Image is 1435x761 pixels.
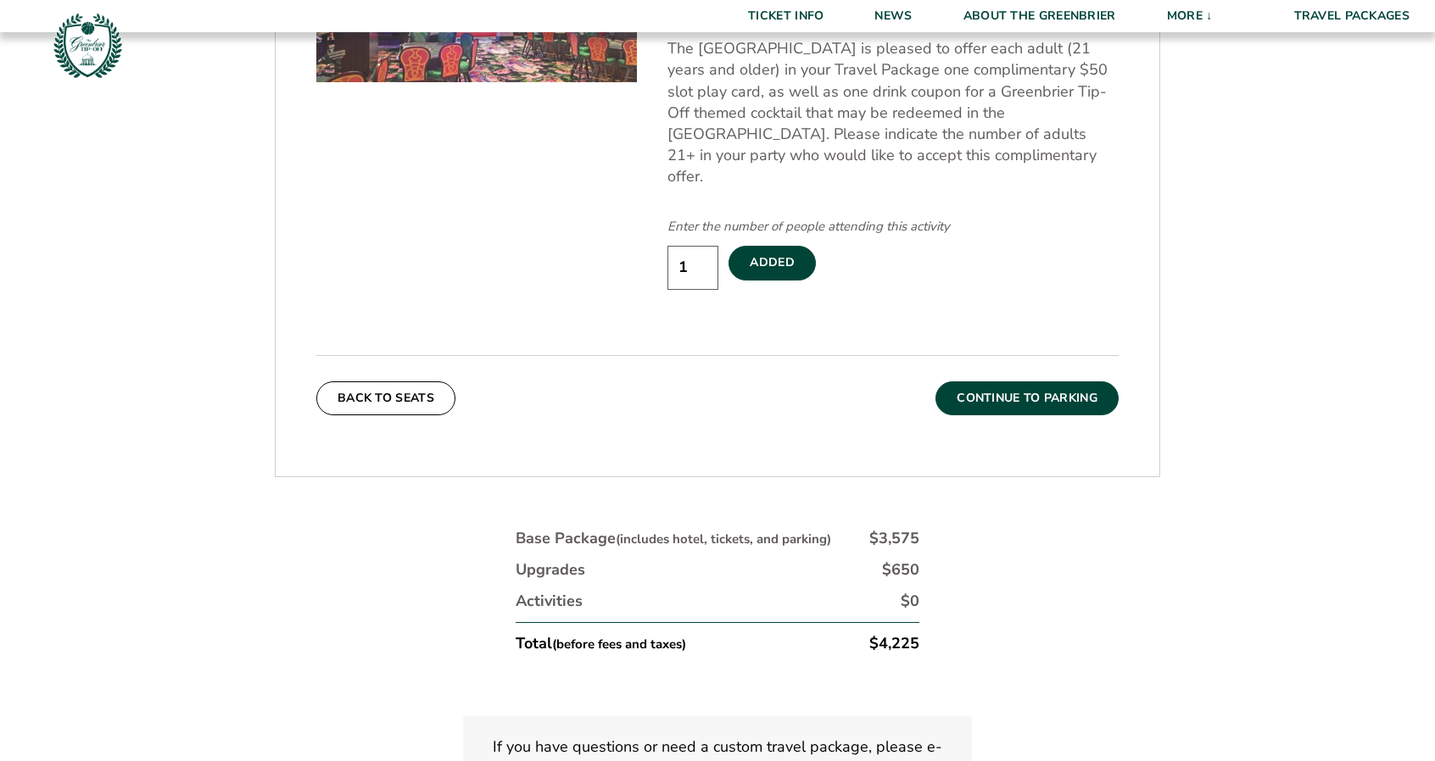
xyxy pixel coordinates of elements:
div: $4,225 [869,633,919,654]
div: $3,575 [869,528,919,549]
label: Added [729,246,816,280]
small: (includes hotel, tickets, and parking) [616,530,831,547]
div: $0 [901,591,919,612]
div: Upgrades [516,559,585,580]
small: (before fees and taxes) [552,636,686,653]
div: Enter the number of people attending this activity [667,218,1119,236]
img: Greenbrier Tip-Off [51,8,125,82]
p: The [GEOGRAPHIC_DATA] is pleased to offer each adult (21 years and older) in your Travel Package ... [667,38,1119,187]
button: Back To Seats [316,381,455,415]
div: Base Package [516,528,831,549]
button: Continue To Parking [935,381,1119,415]
div: $650 [882,559,919,580]
div: Total [516,633,686,654]
div: Activities [516,591,583,612]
